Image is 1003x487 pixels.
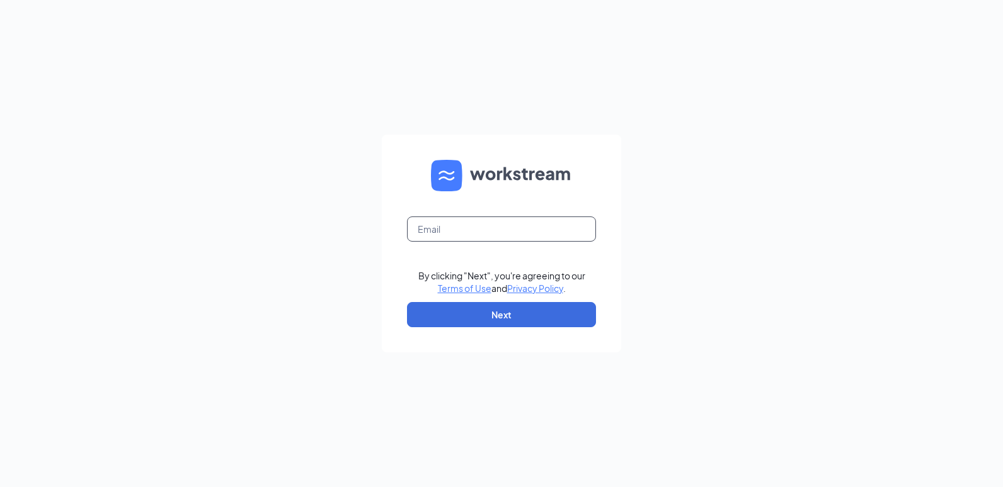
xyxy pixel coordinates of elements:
[507,283,563,294] a: Privacy Policy
[418,269,585,294] div: By clicking "Next", you're agreeing to our and .
[431,160,572,191] img: WS logo and Workstream text
[438,283,491,294] a: Terms of Use
[407,302,596,327] button: Next
[407,216,596,242] input: Email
